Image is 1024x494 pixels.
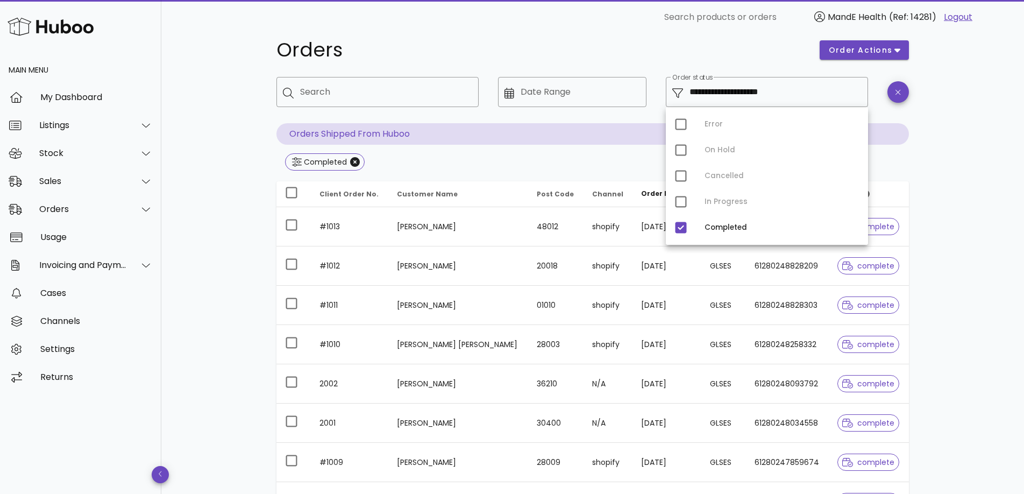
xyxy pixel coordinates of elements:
[701,443,745,482] td: GLSES
[39,120,127,130] div: Listings
[746,404,829,443] td: 61280248034558
[528,181,584,207] th: Post Code
[842,301,894,309] span: complete
[311,181,388,207] th: Client Order No.
[701,404,745,443] td: GLSES
[388,443,528,482] td: [PERSON_NAME]
[944,11,972,24] a: Logout
[842,262,894,270] span: complete
[528,404,584,443] td: 30400
[319,189,379,199] span: Client Order No.
[828,45,893,56] span: order actions
[842,458,894,466] span: complete
[746,364,829,404] td: 61280248093792
[350,157,360,167] button: Close
[311,325,388,364] td: #1010
[746,443,829,482] td: 61280247859674
[584,364,632,404] td: N/A
[528,207,584,246] td: 48012
[40,316,153,326] div: Channels
[528,364,584,404] td: 36210
[746,286,829,325] td: 61280248828303
[584,325,632,364] td: shopify
[842,223,894,230] span: complete
[632,443,701,482] td: [DATE]
[672,74,713,82] label: Order status
[40,288,153,298] div: Cases
[388,404,528,443] td: [PERSON_NAME]
[39,260,127,270] div: Invoicing and Payments
[528,246,584,286] td: 20018
[528,325,584,364] td: 28003
[632,404,701,443] td: [DATE]
[388,286,528,325] td: [PERSON_NAME]
[632,286,701,325] td: [DATE]
[40,232,153,242] div: Usage
[388,364,528,404] td: [PERSON_NAME]
[746,325,829,364] td: 61280248258332
[528,443,584,482] td: 28009
[632,364,701,404] td: [DATE]
[842,380,894,387] span: complete
[584,207,632,246] td: shopify
[829,181,909,207] th: Status
[302,157,347,167] div: Completed
[592,189,623,199] span: Channel
[39,176,127,186] div: Sales
[388,207,528,246] td: [PERSON_NAME]
[889,11,936,23] span: (Ref: 14281)
[39,148,127,158] div: Stock
[701,286,745,325] td: GLSES
[842,419,894,427] span: complete
[397,189,458,199] span: Customer Name
[276,40,807,60] h1: Orders
[311,207,388,246] td: #1013
[746,246,829,286] td: 61280248828209
[705,223,859,232] div: Completed
[641,189,682,198] span: Order Date
[40,344,153,354] div: Settings
[632,207,701,246] td: [DATE]
[584,246,632,286] td: shopify
[311,364,388,404] td: 2002
[311,443,388,482] td: #1009
[528,286,584,325] td: 01010
[632,181,701,207] th: Order Date: Sorted descending. Activate to remove sorting.
[820,40,909,60] button: order actions
[40,92,153,102] div: My Dashboard
[311,286,388,325] td: #1011
[584,286,632,325] td: shopify
[8,15,94,38] img: Huboo Logo
[701,246,745,286] td: GLSES
[40,372,153,382] div: Returns
[701,364,745,404] td: GLSES
[388,325,528,364] td: [PERSON_NAME] [PERSON_NAME]
[584,181,632,207] th: Channel
[842,341,894,348] span: complete
[388,181,528,207] th: Customer Name
[632,246,701,286] td: [DATE]
[276,123,909,145] p: Orders Shipped From Huboo
[632,325,701,364] td: [DATE]
[584,404,632,443] td: N/A
[584,443,632,482] td: shopify
[39,204,127,214] div: Orders
[701,325,745,364] td: GLSES
[388,246,528,286] td: [PERSON_NAME]
[311,246,388,286] td: #1012
[828,11,886,23] span: MandE Health
[311,404,388,443] td: 2001
[537,189,574,199] span: Post Code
